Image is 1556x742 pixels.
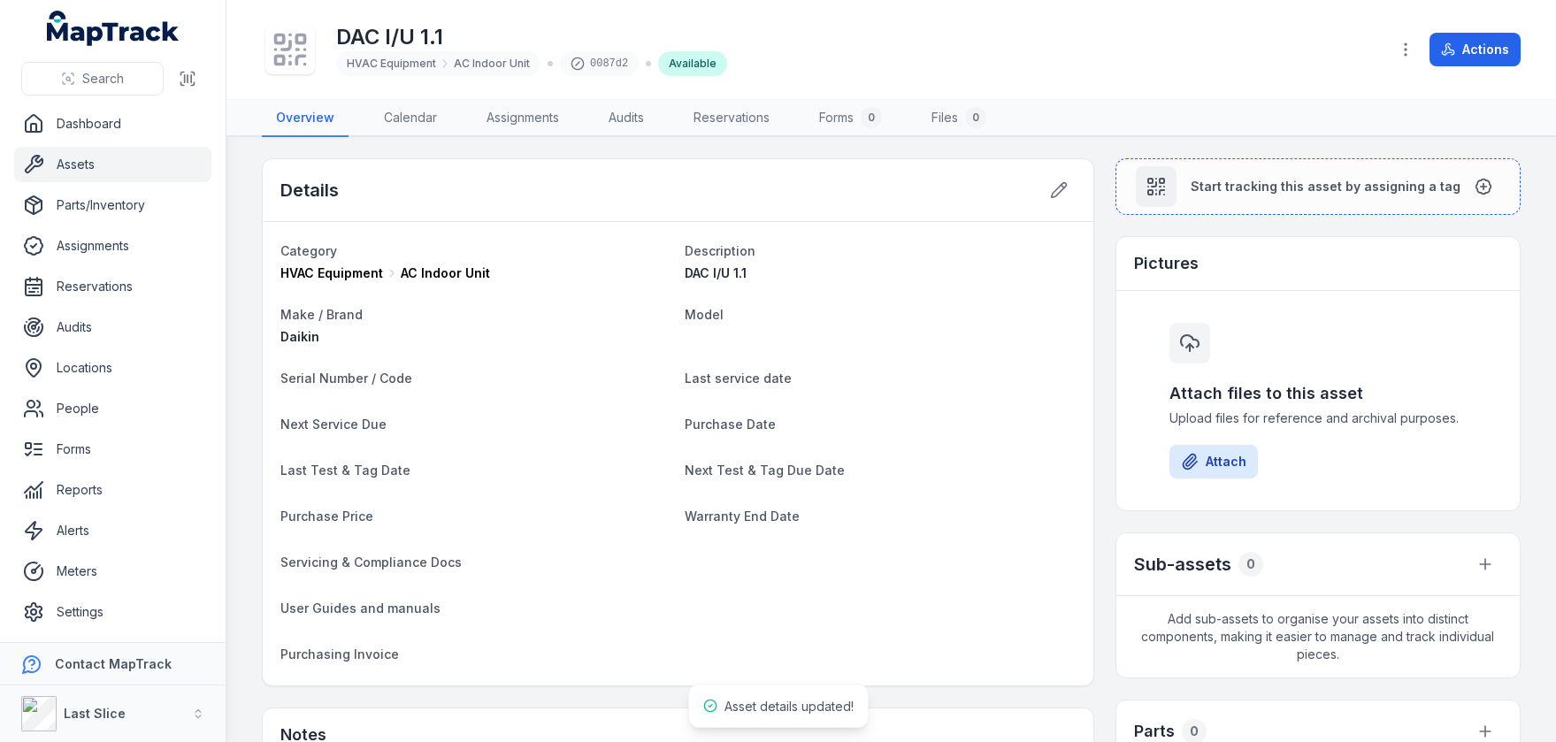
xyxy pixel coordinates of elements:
div: 0087d2 [560,51,639,76]
a: Forms0 [805,100,896,137]
span: AC Indoor Unit [401,264,490,282]
span: Warranty End Date [685,509,800,524]
h3: Attach files to this asset [1169,381,1467,406]
a: People [14,391,211,426]
span: Next Service Due [280,417,387,432]
button: Attach [1169,445,1258,478]
span: Asset details updated! [724,699,854,714]
span: Model [685,307,724,322]
a: Assets [14,147,211,182]
a: Assignments [472,100,573,137]
span: Last Test & Tag Date [280,463,410,478]
span: User Guides and manuals [280,600,441,616]
a: Calendar [370,100,451,137]
span: Last service date [685,371,792,386]
a: Dashboard [14,106,211,142]
span: DAC I/U 1.1 [685,265,747,280]
a: Locations [14,350,211,386]
button: Search [21,62,164,96]
span: Make / Brand [280,307,363,322]
div: 0 [965,107,986,128]
span: AC Indoor Unit [454,57,530,71]
a: Files0 [917,100,1000,137]
span: Purchasing Invoice [280,646,399,662]
span: Daikin [280,329,319,344]
strong: Contact MapTrack [55,656,172,671]
a: MapTrack [47,11,180,46]
a: Parts/Inventory [14,187,211,223]
span: Purchase Price [280,509,373,524]
div: 0 [861,107,882,128]
div: 0 [1238,552,1263,577]
h2: Details [280,178,339,203]
span: HVAC Equipment [280,264,383,282]
span: Upload files for reference and archival purposes. [1169,409,1467,427]
a: Reservations [679,100,784,137]
span: HVAC Equipment [347,57,436,71]
a: Forms [14,432,211,467]
span: Category [280,243,337,258]
h2: Sub-assets [1134,552,1231,577]
div: Available [658,51,727,76]
span: Serial Number / Code [280,371,412,386]
span: Add sub-assets to organise your assets into distinct components, making it easier to manage and t... [1116,596,1520,677]
h3: Pictures [1134,251,1199,276]
h1: DAC I/U 1.1 [336,23,727,51]
a: Alerts [14,513,211,548]
span: Description [685,243,755,258]
a: Audits [594,100,658,137]
span: Search [82,70,124,88]
a: Audits [14,310,211,345]
span: Servicing & Compliance Docs [280,555,462,570]
a: Reports [14,472,211,508]
a: Assignments [14,228,211,264]
strong: Last Slice [64,706,126,721]
a: Reservations [14,269,211,304]
span: Start tracking this asset by assigning a tag [1191,178,1460,195]
span: Next Test & Tag Due Date [685,463,845,478]
a: Settings [14,594,211,630]
button: Start tracking this asset by assigning a tag [1115,158,1521,215]
a: Meters [14,554,211,589]
span: Purchase Date [685,417,776,432]
a: Overview [262,100,349,137]
button: Actions [1430,33,1521,66]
